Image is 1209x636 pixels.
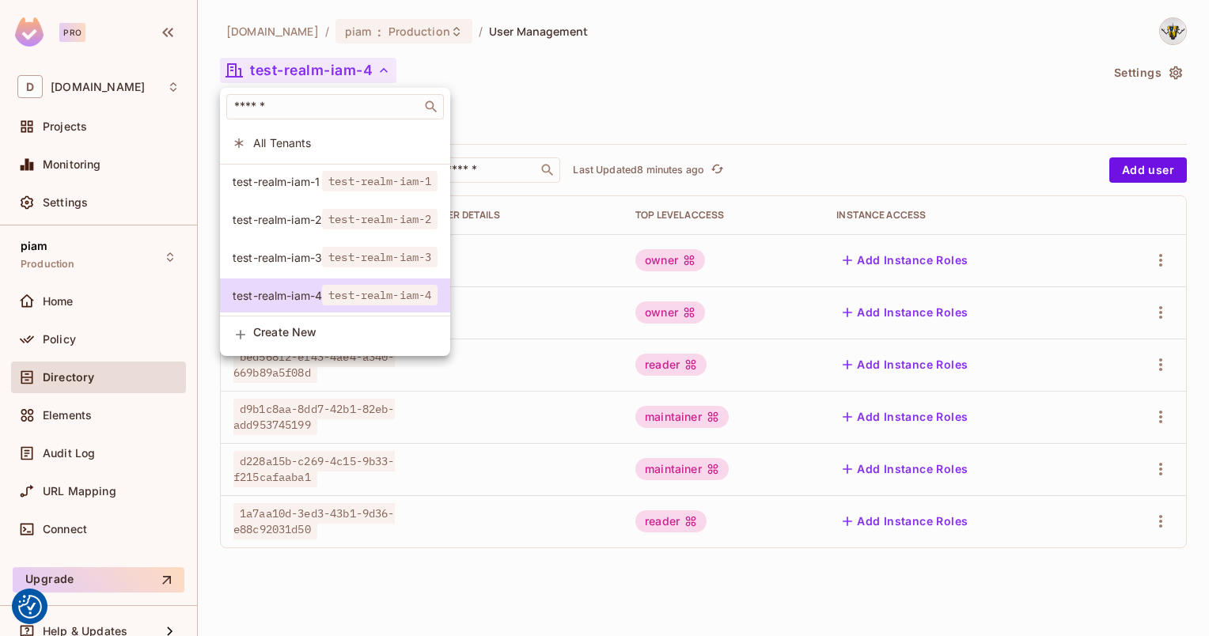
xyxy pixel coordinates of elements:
span: test-realm-iam-3 [322,247,438,267]
span: test-realm-iam-3 [233,250,322,265]
span: test-realm-iam-1 [322,171,438,191]
span: Create New [253,326,438,339]
span: test-realm-iam-2 [233,212,322,227]
span: test-realm-iam-4 [322,285,438,305]
img: Revisit consent button [18,595,42,619]
div: Show only users with a role in this tenant: test-realm-iam-3 [220,240,450,274]
span: test-realm-iam-4 [233,288,322,303]
button: Consent Preferences [18,595,42,619]
span: All Tenants [253,135,438,150]
div: Show only users with a role in this tenant: test-realm-iam-4 [220,278,450,312]
span: test-realm-iam-2 [322,209,438,229]
span: test-realm-iam-1 [233,174,322,189]
div: Show only users with a role in this tenant: test-realm-iam-2 [220,203,450,237]
div: Show only users with a role in this tenant: test-realm-iam-1 [220,165,450,199]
